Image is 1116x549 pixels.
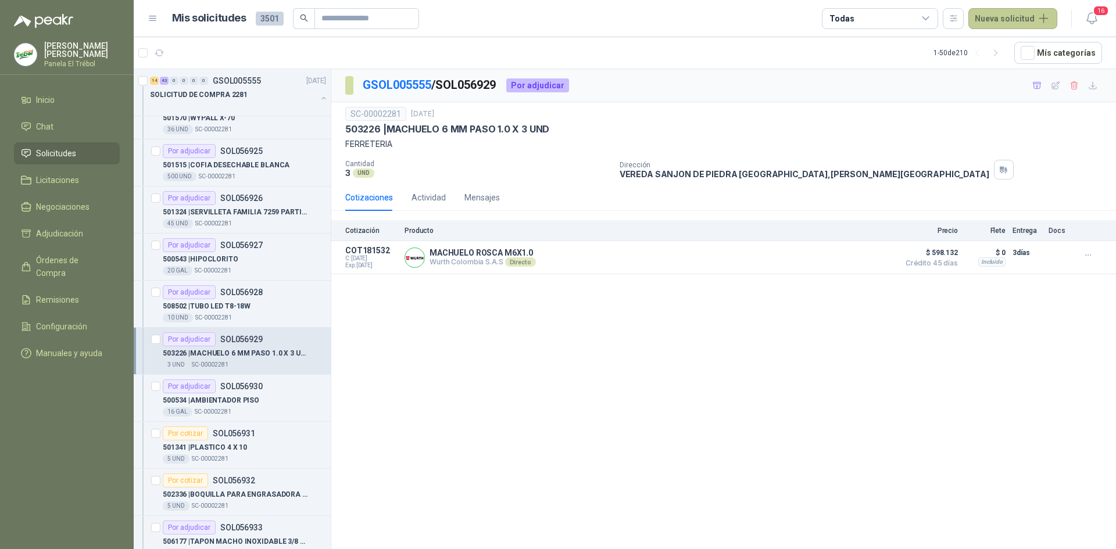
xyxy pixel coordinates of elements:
[829,12,854,25] div: Todas
[345,123,549,135] p: 503226 | MACHUELO 6 MM PASO 1.0 X 3 UND
[213,77,261,85] p: GSOL005555
[968,8,1057,29] button: Nueva solicitud
[1013,227,1042,235] p: Entrega
[163,332,216,346] div: Por adjudicar
[150,77,159,85] div: 14
[163,473,208,487] div: Por cotizar
[411,109,434,120] p: [DATE]
[163,301,251,312] p: 508502 | TUBO LED T8-18W
[900,227,958,235] p: Precio
[220,194,263,202] p: SOL056926
[163,172,196,181] div: 500 UND
[36,347,102,360] span: Manuales y ayuda
[464,191,500,204] div: Mensajes
[353,168,374,178] div: UND
[345,160,610,168] p: Cantidad
[163,501,189,511] div: 5 UND
[1014,42,1102,64] button: Mís categorías
[163,360,189,369] div: 3 UND
[134,281,331,328] a: Por adjudicarSOL056928508502 |TUBO LED T8-18W10 UNDSC-00002281
[345,227,398,235] p: Cotización
[220,241,263,249] p: SOL056927
[134,375,331,422] a: Por adjudicarSOL056930500534 |AMBIENTADOR PISO16 GALSC-00002281
[44,60,120,67] p: Panela El Trébol
[300,14,308,22] span: search
[220,288,263,296] p: SOL056928
[900,246,958,260] span: $ 598.132
[14,116,120,138] a: Chat
[199,172,235,181] p: SC-00002281
[134,469,331,516] a: Por cotizarSOL056932502336 |BOQUILLA PARA ENGRASADORA X 1/45 UNDSC-00002281
[506,78,569,92] div: Por adjudicar
[195,407,231,417] p: SC-00002281
[163,313,193,322] div: 10 UND
[363,76,497,94] p: / SOL056929
[306,76,326,87] p: [DATE]
[36,320,87,333] span: Configuración
[345,191,393,204] div: Cotizaciones
[1049,227,1072,235] p: Docs
[189,77,198,85] div: 0
[134,234,331,281] a: Por adjudicarSOL056927500543 |HIPOCLORITO20 GALSC-00002281
[163,207,307,218] p: 501324 | SERVILLETA FAMILIA 7259 PARTIDA CAJA X 9
[965,227,1006,235] p: Flete
[345,138,1102,150] p: FERRETERIA
[14,14,73,28] img: Logo peakr
[15,44,37,66] img: Company Logo
[256,12,284,26] span: 3501
[199,77,208,85] div: 0
[160,77,169,85] div: 43
[620,169,989,179] p: VEREDA SANJON DE PIEDRA [GEOGRAPHIC_DATA] , [PERSON_NAME][GEOGRAPHIC_DATA]
[965,246,1006,260] p: $ 0
[363,78,431,92] a: GSOL005555
[163,254,238,265] p: 500543 | HIPOCLORITO
[36,94,55,106] span: Inicio
[163,191,216,205] div: Por adjudicar
[134,139,331,186] a: Por adjudicarSOL056925501515 |COFIA DESECHABLE BLANCA500 UNDSC-00002281
[170,77,178,85] div: 0
[345,246,398,255] p: COT181532
[345,107,406,121] div: SC-00002281
[163,285,216,299] div: Por adjudicar
[172,10,246,27] h1: Mis solicitudes
[163,442,247,453] p: 501341 | PLASTICO 4 X 10
[405,227,893,235] p: Producto
[14,196,120,218] a: Negociaciones
[195,125,232,134] p: SC-00002281
[195,266,231,275] p: SC-00002281
[14,223,120,245] a: Adjudicación
[213,429,255,437] p: SOL056931
[36,293,79,306] span: Remisiones
[14,89,120,111] a: Inicio
[36,174,79,186] span: Licitaciones
[14,249,120,284] a: Órdenes de Compra
[620,161,989,169] p: Dirección
[163,266,192,275] div: 20 GAL
[195,313,232,322] p: SC-00002281
[36,254,109,279] span: Órdenes de Compra
[345,255,398,262] span: C: [DATE]
[163,407,192,417] div: 16 GAL
[134,328,331,375] a: Por adjudicarSOL056929503226 |MACHUELO 6 MM PASO 1.0 X 3 UND3 UNDSC-00002281
[192,501,228,511] p: SC-00002281
[14,169,120,191] a: Licitaciones
[14,315,120,338] a: Configuración
[36,227,83,240] span: Adjudicación
[345,262,398,269] span: Exp: [DATE]
[163,144,216,158] div: Por adjudicar
[163,521,216,534] div: Por adjudicar
[195,219,232,228] p: SC-00002281
[220,382,263,390] p: SOL056930
[36,120,53,133] span: Chat
[163,348,307,359] p: 503226 | MACHUELO 6 MM PASO 1.0 X 3 UND
[220,523,263,532] p: SOL056933
[505,257,536,267] div: Directo
[430,248,536,257] p: MACHUELO ROSCA M6X1.0
[163,219,193,228] div: 45 UND
[14,142,120,164] a: Solicitudes
[134,422,331,469] a: Por cotizarSOL056931501341 |PLASTICO 4 X 105 UNDSC-00002281
[1093,5,1109,16] span: 16
[134,186,331,234] a: Por adjudicarSOL056926501324 |SERVILLETA FAMILIA 7259 PARTIDA CAJA X 945 UNDSC-00002281
[163,238,216,252] div: Por adjudicar
[14,289,120,311] a: Remisiones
